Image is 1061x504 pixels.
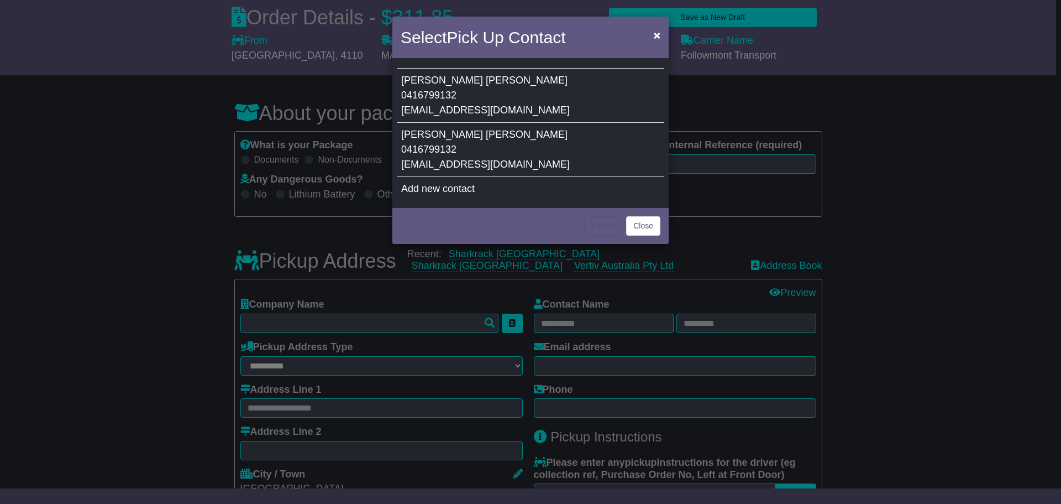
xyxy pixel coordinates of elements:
[401,129,483,140] span: [PERSON_NAME]
[401,75,483,86] span: [PERSON_NAME]
[486,129,568,140] span: [PERSON_NAME]
[401,25,565,50] h4: Select
[401,105,570,116] span: [EMAIL_ADDRESS][DOMAIN_NAME]
[447,28,503,46] span: Pick Up
[401,159,570,170] span: [EMAIL_ADDRESS][DOMAIN_NAME]
[401,90,456,101] span: 0416799132
[401,144,456,155] span: 0416799132
[401,183,475,194] span: Add new contact
[584,216,622,236] button: < Back
[508,28,565,46] span: Contact
[626,216,660,236] button: Close
[654,29,660,41] span: ×
[486,75,568,86] span: [PERSON_NAME]
[648,24,666,46] button: Close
